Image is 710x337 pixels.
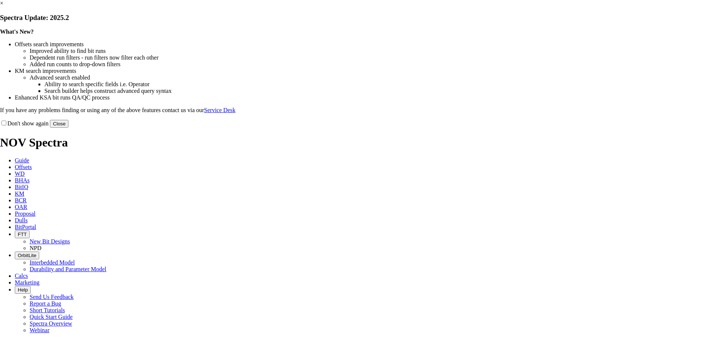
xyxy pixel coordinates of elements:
li: Enhanced KSA bit runs QA/QC process [15,94,710,101]
a: Report a Bug [30,300,61,307]
a: New Bit Designs [30,238,70,245]
span: BHAs [15,177,30,183]
span: WD [15,171,25,177]
li: Offsets search improvements [15,41,710,48]
span: Help [18,287,28,293]
span: BCR [15,197,27,203]
input: Don't show again [1,121,6,125]
a: Interbedded Model [30,259,75,266]
li: Improved ability to find bit runs [30,48,710,54]
span: OrbitLite [18,253,36,258]
span: Proposal [15,210,35,217]
li: Dependent run filters - run filters now filter each other [30,54,710,61]
a: Short Tutorials [30,307,65,313]
span: Guide [15,157,29,164]
span: BitIQ [15,184,28,190]
a: Quick Start Guide [30,314,72,320]
li: Added run counts to drop-down filters [30,61,710,68]
a: Spectra Overview [30,320,72,327]
span: Marketing [15,279,40,286]
a: Service Desk [204,107,236,113]
button: Close [50,120,68,128]
a: Webinar [30,327,50,333]
span: Calcs [15,273,28,279]
a: Send Us Feedback [30,294,74,300]
span: Offsets [15,164,32,170]
li: Advanced search enabled [30,74,710,81]
li: Ability to search specific fields i.e. Operator [44,81,710,88]
li: Search builder helps construct advanced query syntax [44,88,710,94]
a: NPD [30,245,41,251]
li: KM search improvements [15,68,710,74]
span: FTT [18,232,27,237]
span: OAR [15,204,27,210]
span: KM [15,191,24,197]
span: BitPortal [15,224,36,230]
a: Durability and Parameter Model [30,266,106,272]
span: Dulls [15,217,28,223]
